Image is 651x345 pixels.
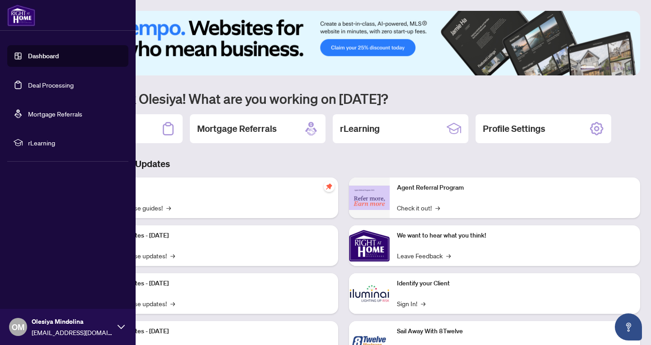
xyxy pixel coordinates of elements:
[7,5,35,26] img: logo
[95,183,331,193] p: Self-Help
[95,279,331,289] p: Platform Updates - [DATE]
[47,158,640,170] h3: Brokerage & Industry Updates
[170,298,175,308] span: →
[606,66,609,70] button: 3
[95,326,331,336] p: Platform Updates - [DATE]
[170,251,175,261] span: →
[12,321,24,333] span: OM
[340,122,380,135] h2: rLearning
[627,66,631,70] button: 6
[166,203,171,213] span: →
[95,231,331,241] p: Platform Updates - [DATE]
[28,110,82,118] a: Mortgage Referrals
[397,279,633,289] p: Identify your Client
[397,203,440,213] a: Check it out!→
[47,90,640,107] h1: Welcome back Olesiya! What are you working on [DATE]?
[324,181,335,192] span: pushpin
[613,66,617,70] button: 4
[599,66,602,70] button: 2
[483,122,545,135] h2: Profile Settings
[47,11,640,75] img: Slide 0
[28,81,74,89] a: Deal Processing
[615,313,642,340] button: Open asap
[349,273,390,314] img: Identify your Client
[28,52,59,60] a: Dashboard
[197,122,277,135] h2: Mortgage Referrals
[397,231,633,241] p: We want to hear what you think!
[435,203,440,213] span: →
[397,183,633,193] p: Agent Referral Program
[28,138,122,148] span: rLearning
[349,225,390,266] img: We want to hear what you think!
[32,317,113,326] span: Olesiya Mindolina
[397,298,425,308] a: Sign In!→
[580,66,595,70] button: 1
[421,298,425,308] span: →
[32,327,113,337] span: [EMAIL_ADDRESS][DOMAIN_NAME]
[620,66,624,70] button: 5
[397,326,633,336] p: Sail Away With 8Twelve
[397,251,451,261] a: Leave Feedback→
[446,251,451,261] span: →
[349,186,390,210] img: Agent Referral Program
